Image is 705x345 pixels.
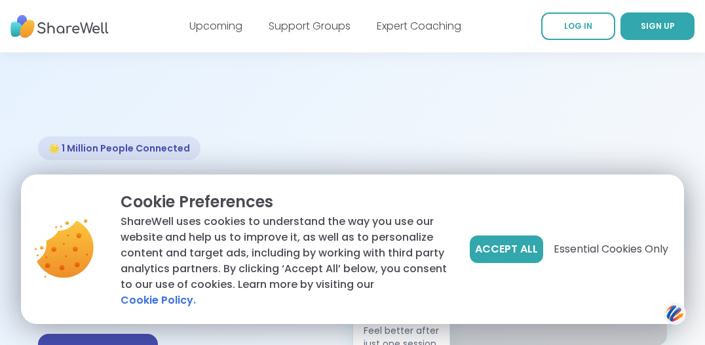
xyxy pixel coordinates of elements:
[189,18,242,33] a: Upcoming
[10,9,109,45] img: ShareWell Nav Logo
[38,136,200,160] div: 🌟 1 Million People Connected
[269,18,351,33] a: Support Groups
[620,12,695,40] a: SIGN UP
[641,20,675,31] span: SIGN UP
[554,241,668,257] span: Essential Cookies Only
[121,293,196,308] a: Cookie Policy.
[475,241,538,257] span: Accept All
[470,235,543,263] button: Accept All
[377,18,461,33] a: Expert Coaching
[541,12,615,40] a: LOG IN
[121,190,449,214] p: Cookie Preferences
[121,214,449,308] p: ShareWell uses cookies to understand the way you use our website and help us to improve it, as we...
[564,20,592,31] span: LOG IN
[664,301,686,325] img: svg+xml;base64,PHN2ZyB3aWR0aD0iNDQiIGhlaWdodD0iNDQiIHZpZXdCb3g9IjAgMCA0NCA0NCIgZmlsbD0ibm9uZSIgeG...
